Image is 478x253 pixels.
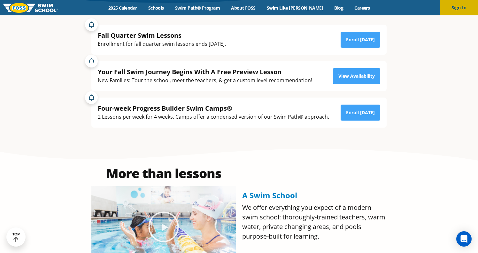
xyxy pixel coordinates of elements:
span: We offer everything you expect of a modern swim school: thoroughly-trained teachers, warm water, ... [242,203,385,241]
div: TOP [12,232,20,242]
a: Enroll [DATE] [341,32,380,48]
a: 2025 Calendar [103,5,143,11]
a: Blog [329,5,349,11]
span: A Swim School [242,190,297,201]
a: Careers [349,5,375,11]
div: New Families: Tour the school, meet the teachers, & get a custom level recommendation! [98,76,312,85]
div: Four-week Progress Builder Swim Camps® [98,104,329,113]
div: 2 Lessons per week for 4 weeks. Camps offer a condensed version of our Swim Path® approach. [98,113,329,121]
a: Enroll [DATE] [341,105,380,121]
a: Swim Like [PERSON_NAME] [261,5,329,11]
a: Schools [143,5,169,11]
div: Fall Quarter Swim Lessons [98,31,226,40]
div: Play Video about Olympian Regan Smith, FOSS [148,211,180,243]
div: Enrollment for fall quarter swim lessons ends [DATE]. [98,40,226,48]
div: Your Fall Swim Journey Begins With A Free Preview Lesson [98,67,312,76]
a: About FOSS [226,5,261,11]
div: Open Intercom Messenger [456,231,472,247]
h2: More than lessons [91,167,236,180]
img: FOSS Swim School Logo [3,3,58,13]
a: Swim Path® Program [169,5,225,11]
a: View Availability [333,68,380,84]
